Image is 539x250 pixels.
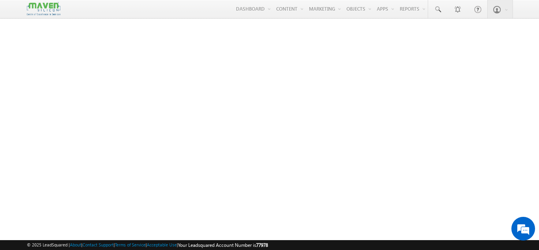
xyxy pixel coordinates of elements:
span: © 2025 LeadSquared | | | | | [27,241,268,249]
span: Your Leadsquared Account Number is [178,242,268,248]
a: About [70,242,81,247]
span: 77978 [256,242,268,248]
a: Terms of Service [115,242,146,247]
a: Acceptable Use [147,242,177,247]
a: Contact Support [82,242,114,247]
img: Custom Logo [27,2,60,16]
